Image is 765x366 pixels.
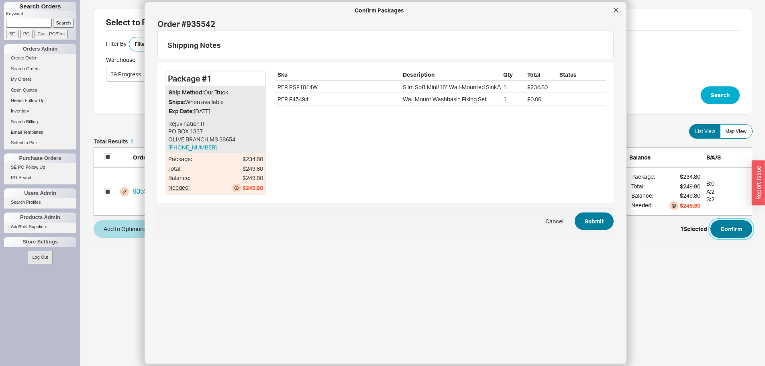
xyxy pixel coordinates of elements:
[706,195,747,203] div: S: 2
[401,81,501,93] div: Slim Soft Mini/18" Wall-Mounted Sink/White
[106,67,170,82] input: Select...
[20,30,33,38] input: PO
[695,128,715,135] span: List View
[149,6,610,14] div: Confirm Packages
[94,168,752,216] div: grid
[243,164,263,172] div: $249.80
[629,154,651,161] span: Balance
[631,201,655,210] div: Needed:
[680,173,700,181] div: $234.80
[4,223,76,231] a: Add/Edit Suppliers
[4,44,76,54] div: Orders Admin
[4,118,76,126] a: Search Billing
[575,212,614,230] button: Submit
[168,183,192,192] div: Needed:
[243,184,263,192] div: $249.80
[4,107,76,115] a: Inventory
[133,154,156,161] span: Order ID
[706,154,721,161] span: B/A/S
[133,187,155,195] a: 935542
[545,217,563,225] span: Cancel
[243,174,263,182] div: $249.80
[168,119,263,127] div: Rejuvination R
[525,93,557,105] div: $0.00
[130,138,133,145] span: 1
[680,202,700,210] div: $249.80
[169,98,263,106] div: When available
[725,128,747,135] span: Map View
[166,117,265,153] div: PO BOX 1337 OLIVE BRANCH , MS 38654
[706,188,747,196] div: A: 2
[4,174,76,182] a: PO Search
[168,174,192,182] div: Balance:
[4,2,76,11] h1: Search Orders
[401,93,501,105] div: Wall Mount Washbasin Fixing Set
[168,73,212,84] div: Package # 1
[501,93,525,105] div: 1
[631,173,655,181] div: Package:
[4,153,76,163] div: Purchase Orders
[680,225,707,233] div: 1 Selected
[4,65,76,73] a: Search Orders
[169,107,263,115] div: [DATE]
[94,220,164,238] button: Add to Optimoroute
[4,54,76,62] a: Create Order
[4,198,76,207] a: Search Profiles
[525,71,557,81] div: Total
[4,128,76,137] a: Email Templates
[4,96,76,105] a: Needs Follow Up
[631,192,655,200] div: Balance:
[501,71,525,81] div: Qty
[631,182,655,190] div: Total:
[243,155,263,163] div: $234.80
[401,71,501,81] div: Description
[585,216,604,226] span: Submit
[168,164,192,172] div: Total:
[706,180,747,188] div: B: 0
[104,224,154,234] span: Add to Optimoroute
[680,182,700,190] div: $249.80
[275,81,401,93] div: PER PSF1814W
[275,71,401,81] div: Sku
[711,90,730,100] span: Search
[35,30,68,38] input: Cust. PO/Proj
[501,81,525,93] div: 1
[53,19,74,27] input: Search
[169,88,263,96] div: Our Truck
[4,86,76,94] a: Open Quotes
[701,86,740,104] button: Search
[169,108,194,115] span: Exp Date:
[4,213,76,222] div: Products Admin
[525,81,557,93] div: $234.80
[157,18,614,30] div: Order # 935542
[6,11,76,19] p: Keyword:
[169,98,185,105] span: Ships:
[4,139,76,147] a: Select to Pick
[680,192,700,200] div: $249.80
[135,41,149,47] span: Filters
[106,40,126,47] span: Filter By
[168,155,192,163] div: Package:
[168,143,217,151] button: [PHONE_NUMBER]
[169,89,204,96] span: Ship Method:
[4,237,76,247] div: Store Settings
[710,220,752,238] button: Confirm
[4,163,76,172] a: SE PO Follow Up
[557,71,606,81] div: Status
[11,98,45,103] span: Needs Follow Up
[94,139,133,144] h5: Total Results
[106,18,740,31] h2: Select to Pick
[28,251,52,264] button: Log Out
[167,41,610,49] div: Shipping Notes
[4,75,76,84] a: My Orders
[6,30,18,38] input: SE
[4,188,76,198] div: Users Admin
[275,93,401,105] div: PER F45494
[106,56,135,63] span: Warehouse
